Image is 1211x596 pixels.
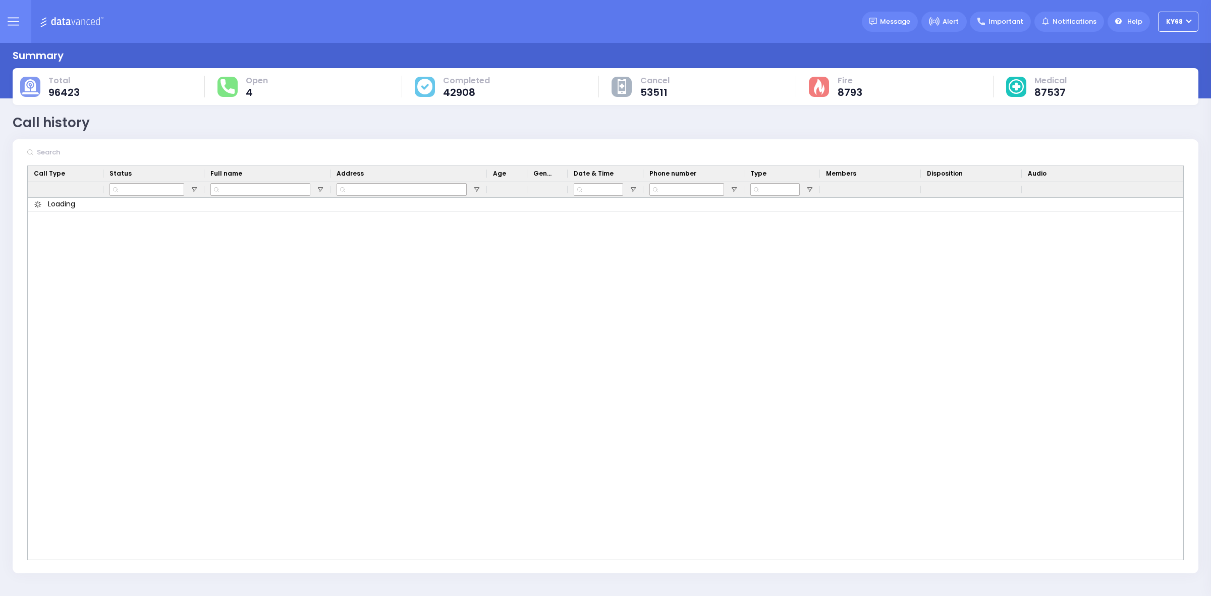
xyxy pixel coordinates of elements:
[1028,169,1047,178] span: Audio
[48,199,75,209] span: Loading
[806,186,814,194] button: Open Filter Menu
[618,79,627,94] img: other-cause.svg
[574,169,614,178] span: Date & Time
[13,48,64,63] div: Summary
[493,169,506,178] span: Age
[40,15,107,28] img: Logo
[1158,12,1198,32] button: ky68
[649,169,696,178] span: Phone number
[48,87,80,97] span: 96423
[750,169,766,178] span: Type
[246,76,268,86] span: Open
[316,186,324,194] button: Open Filter Menu
[246,87,268,97] span: 4
[48,76,80,86] span: Total
[109,183,184,196] input: Status Filter Input
[443,87,490,97] span: 42908
[880,17,910,27] span: Message
[640,76,670,86] span: Cancel
[574,183,623,196] input: Date & Time Filter Input
[473,186,481,194] button: Open Filter Menu
[337,169,364,178] span: Address
[927,169,963,178] span: Disposition
[109,169,132,178] span: Status
[221,79,235,93] img: total-response.svg
[750,183,800,196] input: Type Filter Input
[629,186,637,194] button: Open Filter Menu
[838,87,862,97] span: 8793
[34,169,65,178] span: Call Type
[210,183,310,196] input: Full name Filter Input
[190,186,198,194] button: Open Filter Menu
[730,186,738,194] button: Open Filter Menu
[210,169,242,178] span: Full name
[34,143,185,162] input: Search
[1034,87,1067,97] span: 87537
[22,79,39,94] img: total-cause.svg
[1127,17,1142,27] span: Help
[869,18,877,25] img: message.svg
[988,17,1023,27] span: Important
[1053,17,1096,27] span: Notifications
[1009,79,1024,94] img: medical-cause.svg
[640,87,670,97] span: 53511
[443,76,490,86] span: Completed
[1166,17,1183,26] span: ky68
[838,76,862,86] span: Fire
[943,17,959,27] span: Alert
[814,79,824,95] img: fire-cause.svg
[826,169,856,178] span: Members
[1034,76,1067,86] span: Medical
[417,79,432,94] img: cause-cover.svg
[533,169,554,178] span: Gender
[649,183,724,196] input: Phone number Filter Input
[337,183,467,196] input: Address Filter Input
[13,113,90,133] div: Call history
